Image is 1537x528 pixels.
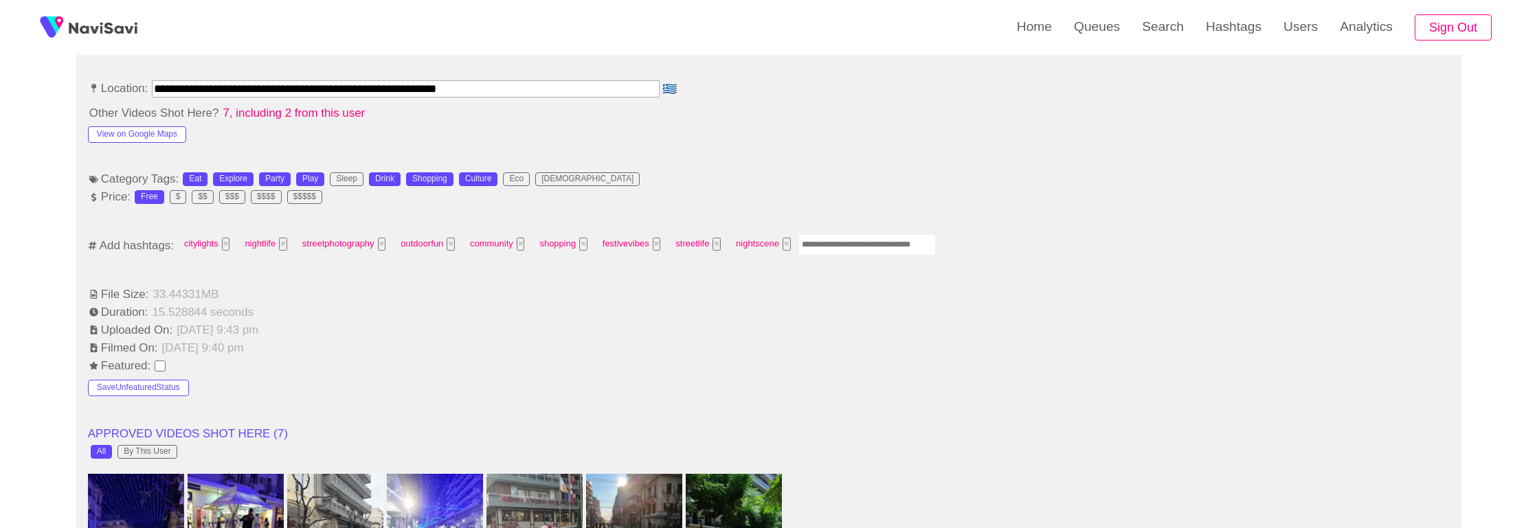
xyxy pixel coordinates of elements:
button: Tag at index 8 with value 10233 focussed. Press backspace to remove [783,238,791,251]
div: $$$$$ [293,192,316,202]
span: Location: [88,82,150,95]
span: streetlife [671,233,725,255]
span: Featured: [88,359,152,372]
div: $ [176,192,181,202]
div: Play [302,174,318,184]
div: Culture [465,174,492,184]
button: Tag at index 2 with value 3190 focussed. Press backspace to remove [378,238,386,251]
div: By This User [124,447,170,457]
span: outdoorfun [396,233,459,255]
span: Other Videos Shot Here? [88,106,221,119]
div: $$ [198,192,207,202]
span: nightlife [240,233,291,255]
a: View on Google Maps [88,126,186,139]
span: [DATE] 9:43 pm [175,323,260,336]
span: Add hashtags: [98,239,175,252]
div: Eco [509,174,524,184]
button: View on Google Maps [88,126,186,143]
button: Tag at index 1 with value 2404 focussed. Press backspace to remove [279,238,287,251]
button: Tag at index 3 with value 6506 focussed. Press backspace to remove [447,238,455,251]
span: shopping [535,233,591,255]
span: 33.44331 MB [151,288,220,301]
span: [DATE] 9:40 pm [161,341,245,354]
span: Price: [88,190,132,203]
button: Tag at index 5 with value 2527 focussed. Press backspace to remove [579,238,587,251]
span: community [466,233,528,255]
img: fireSpot [69,21,137,34]
div: Sleep [336,174,357,184]
div: $$$ [225,192,239,202]
span: streetphotography [298,233,390,255]
span: 7, including 2 from this user [221,106,366,119]
div: Shopping [412,174,447,184]
div: Explore [219,174,247,184]
span: 🇬🇷 [661,84,678,95]
div: Party [265,174,284,184]
button: Tag at index 4 with value 2664 focussed. Press backspace to remove [517,238,525,251]
div: $$$$ [257,192,276,202]
span: Uploaded On: [88,323,174,336]
span: File Size: [88,288,150,301]
button: SaveUnfeaturedStatus [88,380,189,396]
button: Tag at index 0 with value 2703 focussed. Press backspace to remove [222,238,230,251]
div: Eat [189,174,201,184]
div: Drink [375,174,394,184]
button: Tag at index 7 with value 3826 focussed. Press backspace to remove [713,238,721,251]
li: APPROVED VIDEOS SHOT HERE ( 7 ) [88,426,1449,442]
span: Category Tags: [88,172,180,185]
span: Duration: [88,306,150,319]
button: Sign Out [1415,14,1492,41]
div: [DEMOGRAPHIC_DATA] [541,174,633,184]
img: fireSpot [34,10,69,45]
span: citylights [180,233,234,255]
span: 15.528844 seconds [150,306,255,319]
div: Free [141,192,158,202]
span: Filmed On: [88,341,159,354]
div: All [97,447,106,457]
input: Enter tag here and press return [798,234,936,255]
span: festivevibes [598,233,665,255]
span: nightscene [732,233,794,255]
button: Tag at index 6 with value 3945 focussed. Press backspace to remove [653,238,661,251]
